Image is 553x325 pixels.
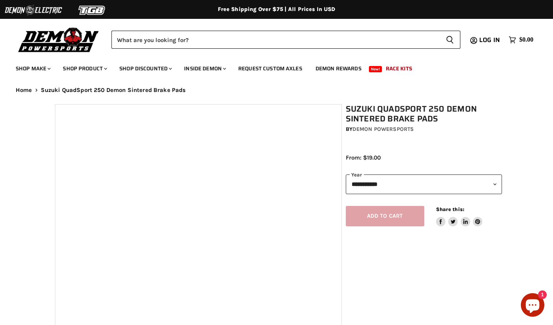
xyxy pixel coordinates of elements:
[352,126,414,132] a: Demon Powersports
[518,293,547,319] inbox-online-store-chat: Shopify online store chat
[16,26,102,53] img: Demon Powersports
[476,37,505,44] a: Log in
[346,125,502,134] div: by
[178,61,231,77] a: Inside Demon
[232,61,308,77] a: Request Custom Axles
[346,174,502,194] select: year
[479,35,500,45] span: Log in
[113,61,177,77] a: Shop Discounted
[63,3,122,18] img: TGB Logo 2
[111,31,440,49] input: Search
[519,36,533,44] span: $0.00
[10,57,531,77] ul: Main menu
[380,61,418,77] a: Race Kits
[436,206,483,227] aside: Share this:
[10,61,55,77] a: Shop Make
[111,31,460,49] form: Product
[440,31,460,49] button: Search
[41,87,186,94] span: Suzuki QuadSport 250 Demon Sintered Brake Pads
[4,3,63,18] img: Demon Electric Logo 2
[436,206,464,212] span: Share this:
[310,61,367,77] a: Demon Rewards
[369,66,382,72] span: New!
[57,61,112,77] a: Shop Product
[16,87,32,94] a: Home
[346,154,381,161] span: From: $19.00
[346,104,502,124] h1: Suzuki QuadSport 250 Demon Sintered Brake Pads
[505,34,537,46] a: $0.00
